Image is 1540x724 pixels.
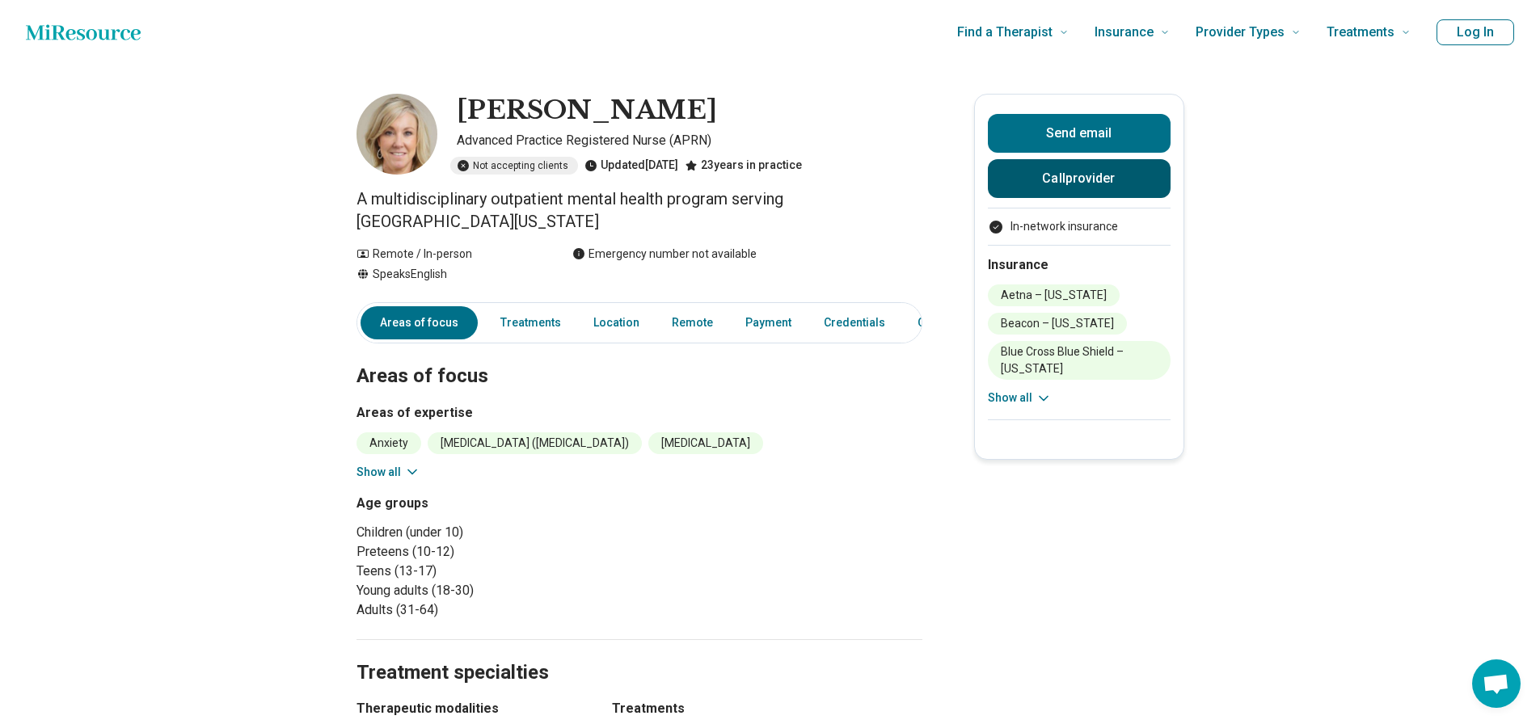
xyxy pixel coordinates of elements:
button: Log In [1437,19,1514,45]
li: Children (under 10) [357,523,633,542]
a: Credentials [814,306,895,339]
div: Speaks English [357,266,540,283]
ul: Payment options [988,218,1171,235]
p: Advanced Practice Registered Nurse (APRN) [457,131,922,150]
li: In-network insurance [988,218,1171,235]
h1: [PERSON_NAME] [457,94,717,128]
p: A multidisciplinary outpatient mental health program serving [GEOGRAPHIC_DATA][US_STATE] [357,187,922,233]
h2: Insurance [988,255,1171,275]
div: Open chat [1472,659,1521,708]
h2: Treatment specialties [357,621,922,687]
li: Adults (31-64) [357,600,633,620]
h2: Areas of focus [357,324,922,390]
li: Blue Cross Blue Shield – [US_STATE] [988,341,1171,380]
li: Beacon – [US_STATE] [988,313,1127,335]
a: Treatments [491,306,571,339]
div: Remote / In-person [357,246,540,263]
h3: Treatments [612,699,922,718]
span: Insurance [1095,21,1154,44]
a: Payment [736,306,801,339]
li: [MEDICAL_DATA] ([MEDICAL_DATA]) [428,432,642,454]
a: Location [584,306,649,339]
li: [MEDICAL_DATA] [648,432,763,454]
h3: Areas of expertise [357,403,922,423]
li: Anxiety [357,432,421,454]
img: Melissa Ingram, Advanced Practice Registered Nurse (APRN) [357,94,437,175]
a: Remote [662,306,723,339]
li: Young adults (18-30) [357,581,633,600]
a: Areas of focus [361,306,478,339]
span: Find a Therapist [957,21,1053,44]
li: Aetna – [US_STATE] [988,284,1120,306]
a: Other [908,306,966,339]
div: 23 years in practice [685,157,802,175]
a: Home page [26,16,141,48]
span: Treatments [1327,21,1394,44]
button: Send email [988,114,1171,153]
button: Show all [988,389,1052,406]
div: Emergency number not available [572,246,757,263]
li: Preteens (10-12) [357,542,633,562]
button: Show all [357,464,420,481]
h3: Age groups [357,494,633,513]
h3: Therapeutic modalities [357,699,583,718]
button: Callprovider [988,159,1171,198]
span: Provider Types [1196,21,1285,44]
div: Updated [DATE] [584,157,678,175]
li: Teens (13-17) [357,562,633,581]
div: Not accepting clients [450,157,578,175]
